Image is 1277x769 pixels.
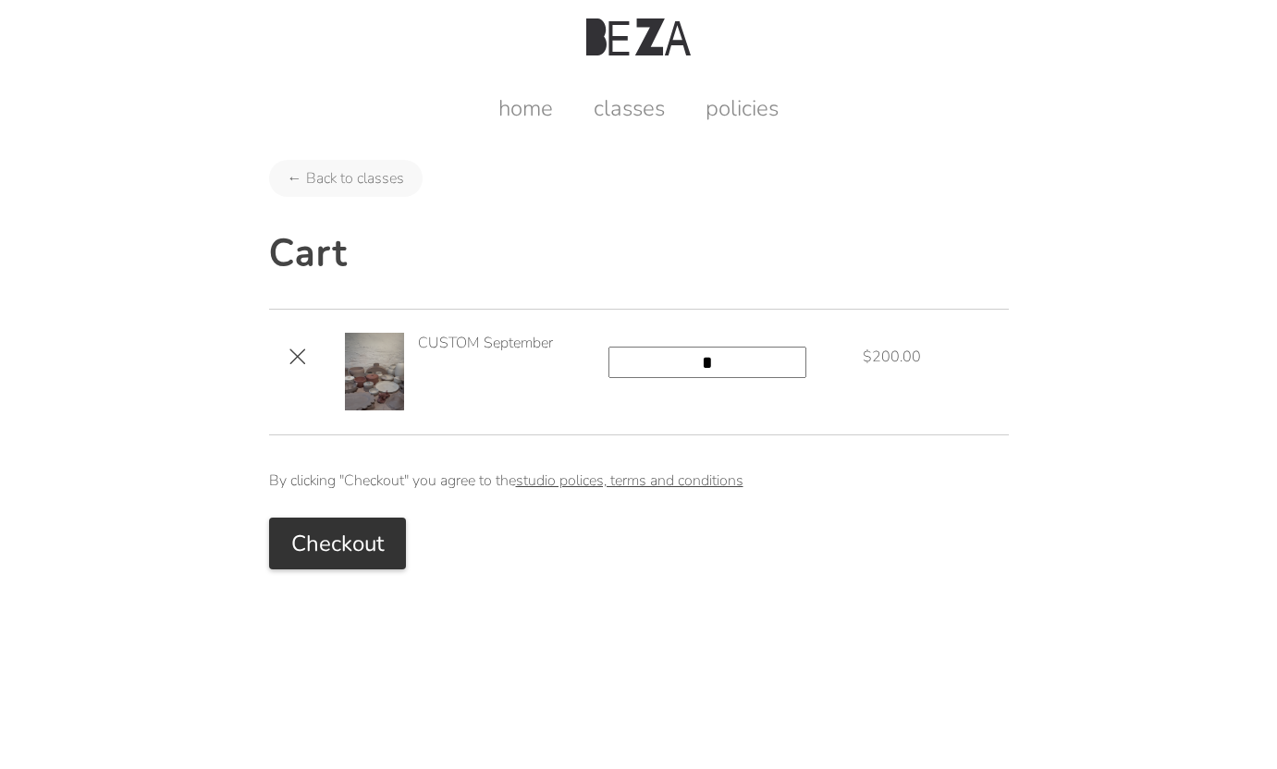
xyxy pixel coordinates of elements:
img: Beza Studio Logo [586,18,690,55]
span: × [269,333,326,378]
a: ← Back to classes [269,160,423,197]
a: home [480,93,571,123]
a: studio polices, terms and conditions [516,470,743,491]
button: Checkout [269,518,406,569]
a: classes [575,93,683,123]
div: $200.00 [863,347,921,367]
p: By clicking "Checkout" you agree to the [269,466,1009,495]
a: policies [687,93,797,123]
h2: Cart [269,228,1009,278]
img: custom-september.0.jpg [345,333,404,410]
div: CUSTOM September [418,333,624,353]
